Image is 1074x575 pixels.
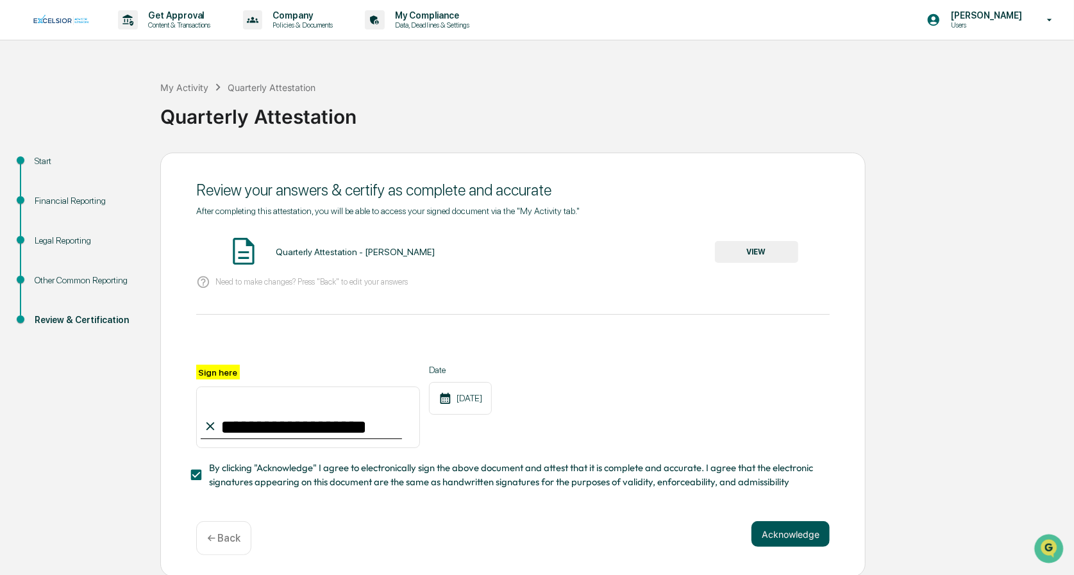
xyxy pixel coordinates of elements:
[207,532,240,544] p: ← Back
[160,95,1068,128] div: Quarterly Attestation
[429,365,492,375] label: Date
[196,365,240,379] label: Sign here
[106,161,159,174] span: Attestations
[93,162,103,172] div: 🗄️
[13,26,233,47] p: How can we help?
[88,156,164,179] a: 🗄️Attestations
[215,277,408,287] p: Need to make changes? Press "Back" to edit your answers
[228,235,260,267] img: Document Icon
[196,206,580,216] span: After completing this attestation, you will be able to access your signed document via the "My Ac...
[31,15,92,25] img: logo
[196,181,830,199] div: Review your answers & certify as complete and accurate
[35,194,140,208] div: Financial Reporting
[429,382,492,415] div: [DATE]
[13,97,36,121] img: 1746055101610-c473b297-6a78-478c-a979-82029cc54cd1
[209,461,819,490] span: By clicking "Acknowledge" I agree to electronically sign the above document and attest that it is...
[228,82,315,93] div: Quarterly Attestation
[218,101,233,117] button: Start new chat
[90,216,155,226] a: Powered byPylon
[35,154,140,168] div: Start
[26,161,83,174] span: Preclearance
[128,217,155,226] span: Pylon
[8,180,86,203] a: 🔎Data Lookup
[35,313,140,327] div: Review & Certification
[44,110,162,121] div: We're available if you need us!
[8,156,88,179] a: 🖐️Preclearance
[262,10,339,21] p: Company
[941,10,1028,21] p: [PERSON_NAME]
[751,521,830,547] button: Acknowledge
[276,247,435,257] div: Quarterly Attestation - [PERSON_NAME]
[1033,533,1068,567] iframe: Open customer support
[13,187,23,197] div: 🔎
[13,162,23,172] div: 🖐️
[385,21,476,29] p: Data, Deadlines & Settings
[26,185,81,198] span: Data Lookup
[385,10,476,21] p: My Compliance
[35,234,140,247] div: Legal Reporting
[160,82,208,93] div: My Activity
[941,21,1028,29] p: Users
[44,97,210,110] div: Start new chat
[138,21,217,29] p: Content & Transactions
[35,274,140,287] div: Other Common Reporting
[715,241,798,263] button: VIEW
[262,21,339,29] p: Policies & Documents
[138,10,217,21] p: Get Approval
